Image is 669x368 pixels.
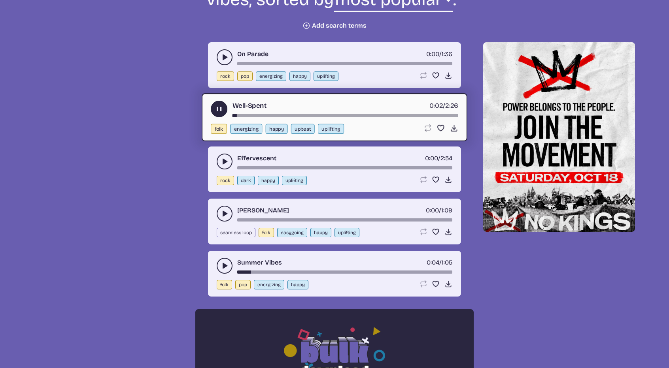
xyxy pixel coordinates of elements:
div: / [425,154,452,163]
span: timer [426,50,439,58]
a: [PERSON_NAME] [237,206,289,215]
a: Well-Spent [232,101,266,111]
button: folk [259,228,274,237]
button: energizing [230,124,262,134]
button: Favorite [432,280,440,288]
button: Loop [419,71,427,79]
span: timer [425,154,438,162]
button: happy [287,280,308,289]
button: Loop [419,176,427,184]
button: play-pause toggle [217,206,232,222]
a: Effervescent [237,154,276,163]
span: 1:36 [442,50,452,58]
a: Summer Vibes [237,258,282,267]
button: rock [217,176,234,185]
button: play-pause toggle [217,258,232,274]
button: Favorite [432,176,440,184]
button: play-pause toggle [217,154,232,169]
button: Add search terms [302,22,367,30]
span: timer [427,259,439,266]
button: play-pause toggle [211,101,227,117]
button: happy [266,124,288,134]
span: timer [426,207,439,214]
div: / [427,258,452,267]
button: Loop [423,124,432,132]
button: pop [237,71,253,81]
button: folk [217,280,232,289]
img: Help save our democracy! [483,42,635,232]
div: / [429,101,458,111]
button: uplifting [282,176,307,185]
div: song-time-bar [237,62,452,65]
button: happy [258,176,279,185]
button: happy [310,228,331,237]
button: uplifting [318,124,344,134]
button: pop [235,280,251,289]
button: folk [211,124,227,134]
button: Favorite [437,124,445,132]
button: easygoing [277,228,307,237]
span: 1:09 [441,207,452,214]
button: uplifting [314,71,338,81]
span: 2:26 [445,101,458,109]
button: uplifting [334,228,359,237]
div: song-time-bar [237,270,452,274]
div: song-time-bar [237,218,452,222]
button: Loop [419,228,427,236]
div: song-time-bar [232,114,458,117]
span: 1:05 [442,259,452,266]
a: On Parade [237,49,268,59]
button: happy [289,71,310,81]
div: / [426,206,452,215]
button: Favorite [432,71,440,79]
button: energizing [254,280,284,289]
button: rock [217,71,234,81]
span: timer [429,101,443,109]
button: Loop [419,280,427,288]
button: energizing [256,71,286,81]
button: seamless loop [217,228,255,237]
div: / [426,49,452,59]
button: play-pause toggle [217,49,232,65]
span: 2:54 [440,154,452,162]
button: dark [237,176,255,185]
button: Favorite [432,228,440,236]
button: upbeat [291,124,315,134]
div: song-time-bar [237,166,452,169]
